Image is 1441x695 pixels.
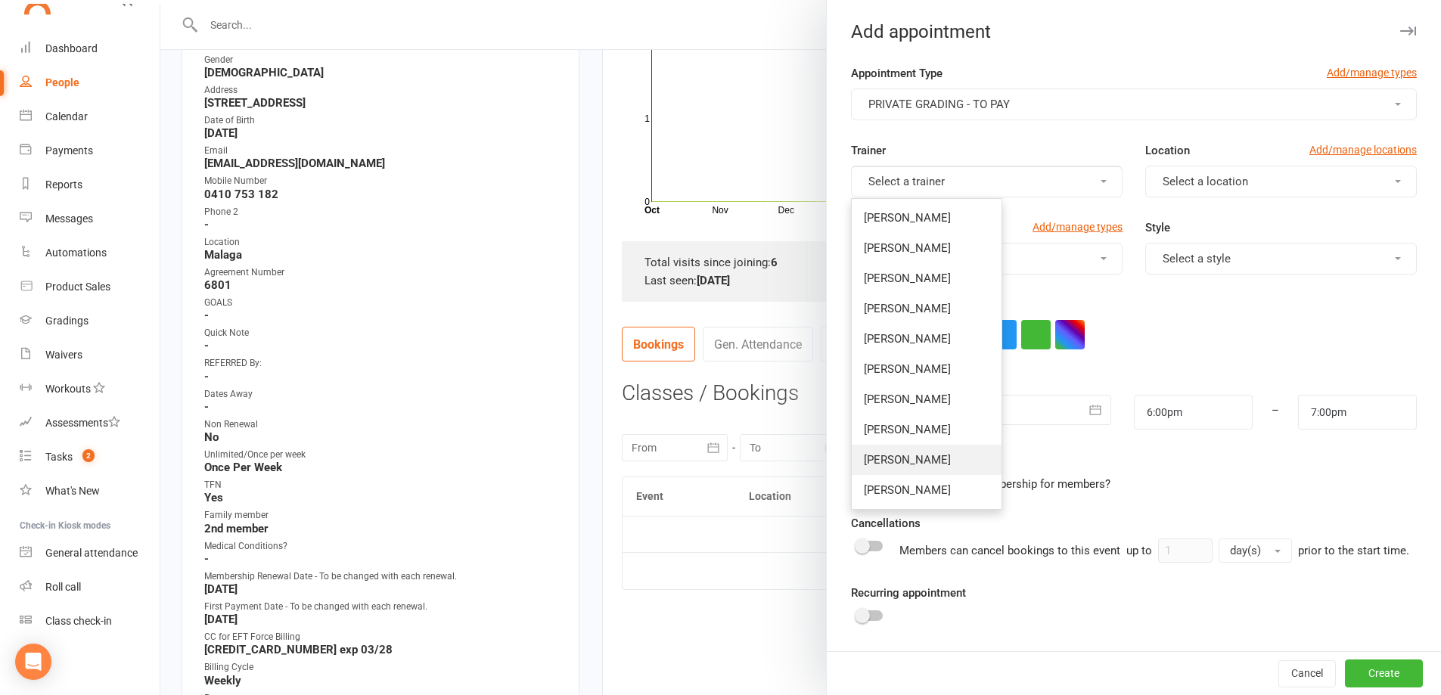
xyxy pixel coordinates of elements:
[20,570,160,604] a: Roll call
[1219,538,1292,563] button: day(s)
[1298,544,1409,557] span: prior to the start time.
[1309,141,1417,158] a: Add/manage locations
[1145,219,1170,237] label: Style
[868,98,1010,111] span: PRIVATE GRADING - TO PAY
[864,453,951,467] span: [PERSON_NAME]
[852,293,1002,324] a: [PERSON_NAME]
[864,362,951,376] span: [PERSON_NAME]
[864,332,951,346] span: [PERSON_NAME]
[45,417,120,429] div: Assessments
[20,168,160,202] a: Reports
[899,475,1110,493] div: Require active membership for members?
[45,547,138,559] div: General attendance
[45,581,81,593] div: Roll call
[20,406,160,440] a: Assessments
[45,349,82,361] div: Waivers
[1163,175,1248,188] span: Select a location
[868,175,945,188] span: Select a trainer
[864,483,951,497] span: [PERSON_NAME]
[45,451,73,463] div: Tasks
[851,514,921,532] label: Cancellations
[827,21,1441,42] div: Add appointment
[864,302,951,315] span: [PERSON_NAME]
[852,414,1002,445] a: [PERSON_NAME]
[864,241,951,255] span: [PERSON_NAME]
[20,536,160,570] a: General attendance kiosk mode
[851,141,886,160] label: Trainer
[45,281,110,293] div: Product Sales
[852,233,1002,263] a: [PERSON_NAME]
[45,383,91,395] div: Workouts
[20,134,160,168] a: Payments
[20,372,160,406] a: Workouts
[864,271,951,285] span: [PERSON_NAME]
[20,270,160,304] a: Product Sales
[45,247,107,259] div: Automations
[852,384,1002,414] a: [PERSON_NAME]
[864,392,951,406] span: [PERSON_NAME]
[852,324,1002,354] a: [PERSON_NAME]
[852,475,1002,505] a: [PERSON_NAME]
[851,64,943,82] label: Appointment Type
[851,584,966,602] label: Recurring appointment
[82,449,95,462] span: 2
[20,100,160,134] a: Calendar
[45,110,88,123] div: Calendar
[45,76,79,88] div: People
[45,42,98,54] div: Dashboard
[1230,544,1261,557] span: day(s)
[45,485,100,497] div: What's New
[864,423,951,436] span: [PERSON_NAME]
[1252,395,1299,430] div: –
[20,236,160,270] a: Automations
[899,538,1409,563] div: Members can cancel bookings to this event
[45,615,112,627] div: Class check-in
[852,354,1002,384] a: [PERSON_NAME]
[1345,660,1423,687] button: Create
[851,88,1417,120] button: PRIVATE GRADING - TO PAY
[1278,660,1336,687] button: Cancel
[20,440,160,474] a: Tasks 2
[20,338,160,372] a: Waivers
[1145,166,1417,197] button: Select a location
[852,445,1002,475] a: [PERSON_NAME]
[1145,141,1190,160] label: Location
[1327,64,1417,81] a: Add/manage types
[1163,252,1231,265] span: Select a style
[1126,538,1292,563] div: up to
[1145,243,1417,275] button: Select a style
[20,202,160,236] a: Messages
[1033,219,1123,235] a: Add/manage types
[45,178,82,191] div: Reports
[15,644,51,680] div: Open Intercom Messenger
[20,304,160,338] a: Gradings
[852,203,1002,233] a: [PERSON_NAME]
[852,263,1002,293] a: [PERSON_NAME]
[851,166,1123,197] button: Select a trainer
[45,144,93,157] div: Payments
[851,647,988,666] label: Add people to appointment
[20,474,160,508] a: What's New
[864,211,951,225] span: [PERSON_NAME]
[45,213,93,225] div: Messages
[20,66,160,100] a: People
[45,315,89,327] div: Gradings
[20,32,160,66] a: Dashboard
[20,604,160,638] a: Class kiosk mode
